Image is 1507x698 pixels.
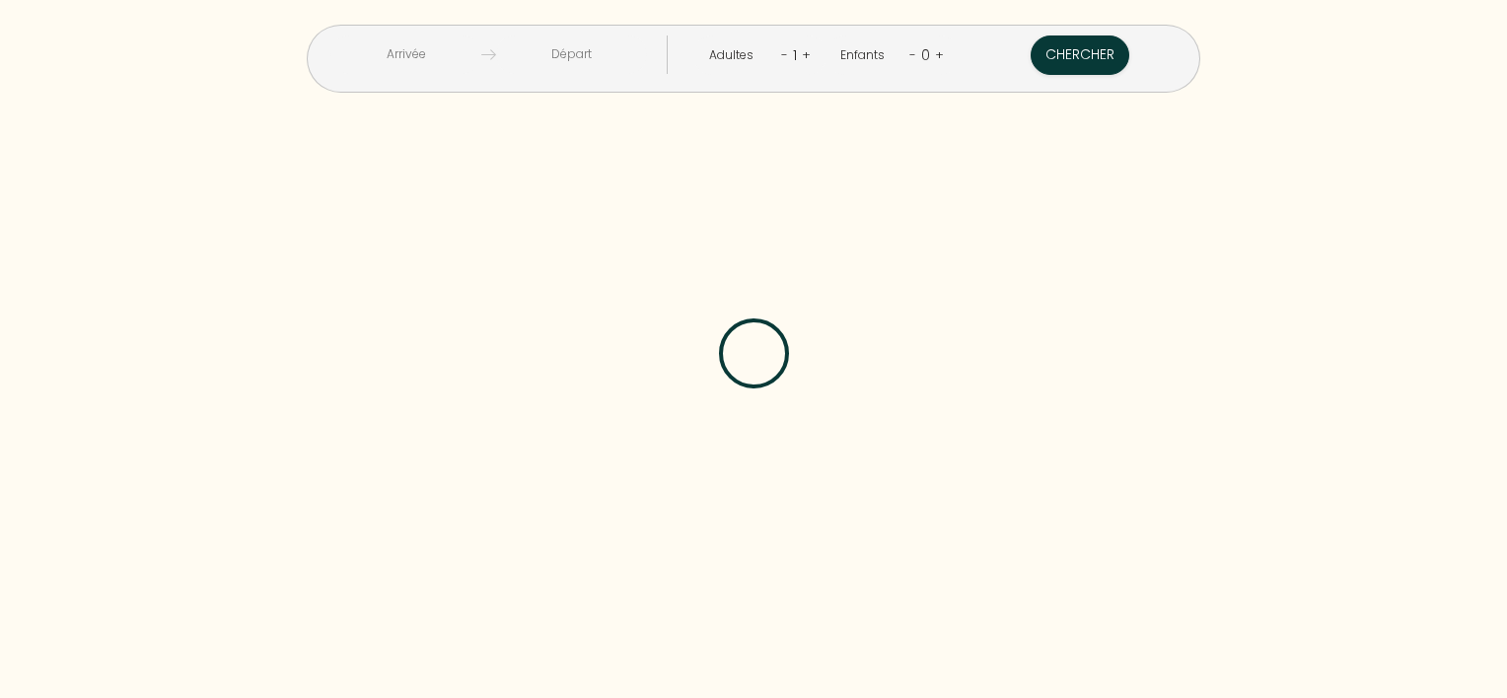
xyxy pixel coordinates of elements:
[709,46,760,65] div: Adultes
[802,45,811,64] a: +
[909,45,916,64] a: -
[481,47,496,62] img: guests
[840,46,892,65] div: Enfants
[788,39,802,71] div: 1
[935,45,944,64] a: +
[496,35,647,74] input: Départ
[781,45,788,64] a: -
[916,39,935,71] div: 0
[330,35,481,74] input: Arrivée
[1031,35,1129,75] button: Chercher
